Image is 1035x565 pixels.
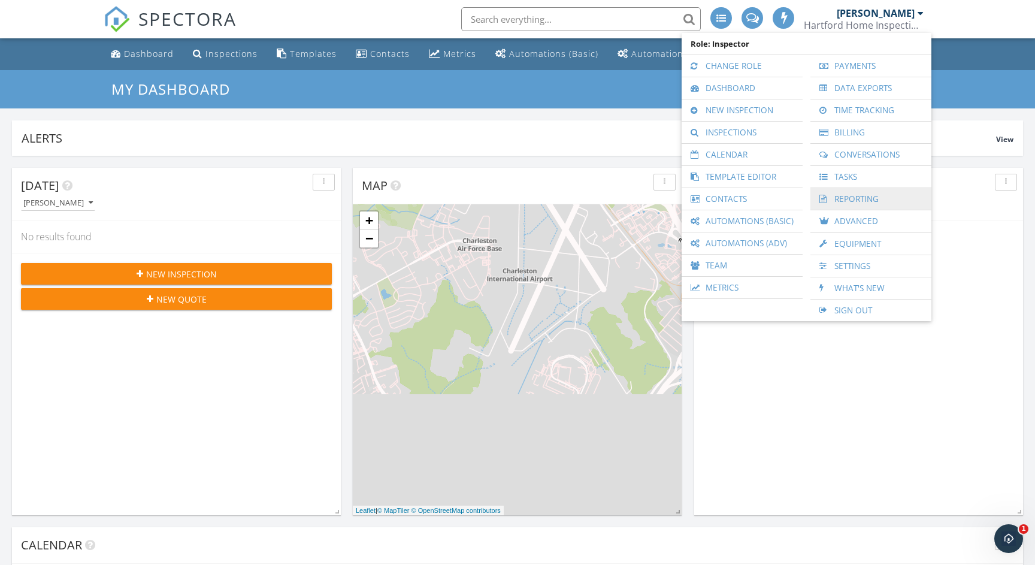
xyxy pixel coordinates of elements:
a: Settings [816,255,925,277]
span: Calendar [21,537,82,553]
a: Automations (Basic) [688,210,797,232]
a: Equipment [816,233,925,255]
a: Sign Out [816,300,925,321]
a: New Inspection [688,99,797,121]
a: Reporting [816,188,925,210]
span: 1 [1019,524,1028,534]
div: Automations (Adv) [631,48,714,59]
a: Automations (Adv) [688,232,797,254]
a: Leaflet [356,507,376,514]
div: Inspections [205,48,258,59]
a: © MapTiler [377,507,410,514]
a: Templates [272,43,341,65]
a: Contacts [351,43,414,65]
a: Billing [816,122,925,143]
input: Search everything... [461,7,701,31]
div: [PERSON_NAME] [837,7,915,19]
div: Alerts [22,130,996,146]
a: Conversations [816,144,925,165]
a: Data Exports [816,77,925,99]
a: Inspections [188,43,262,65]
div: Templates [290,48,337,59]
span: New Quote [156,293,207,306]
a: Time Tracking [816,99,925,121]
a: Inspections [688,122,797,143]
a: Advanced [816,210,925,232]
a: Calendar [688,144,797,165]
div: Hartford Home Inspections [804,19,924,31]
span: Role: Inspector [688,33,925,55]
a: Automations (Basic) [491,43,603,65]
a: Contacts [688,188,797,210]
span: SPECTORA [138,6,237,31]
button: New Quote [21,288,332,310]
button: New Inspection [21,263,332,285]
a: Zoom out [360,229,378,247]
a: Metrics [424,43,481,65]
a: Zoom in [360,212,378,229]
a: My Dashboard [111,79,240,99]
img: The Best Home Inspection Software - Spectora [104,6,130,32]
a: Team [688,255,797,276]
a: What's New [816,277,925,299]
div: [PERSON_NAME] [23,199,93,207]
a: © OpenStreetMap contributors [411,507,501,514]
div: Contacts [370,48,410,59]
a: Metrics [688,277,797,298]
span: New Inspection [146,268,217,280]
span: [DATE] [21,177,59,194]
span: View [996,134,1013,144]
span: Map [362,177,388,194]
a: Payments [816,55,925,77]
a: Tasks [816,166,925,188]
div: Dashboard [124,48,174,59]
div: Metrics [443,48,476,59]
a: Change Role [688,55,797,77]
div: Automations (Basic) [509,48,598,59]
a: Dashboard [688,77,797,99]
iframe: Intercom live chat [994,524,1023,553]
a: Template Editor [688,166,797,188]
button: [PERSON_NAME] [21,195,95,212]
div: No results found [12,220,341,253]
a: Automations (Advanced) [613,43,719,65]
a: SPECTORA [104,16,237,41]
div: | [353,506,504,516]
a: Dashboard [106,43,178,65]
